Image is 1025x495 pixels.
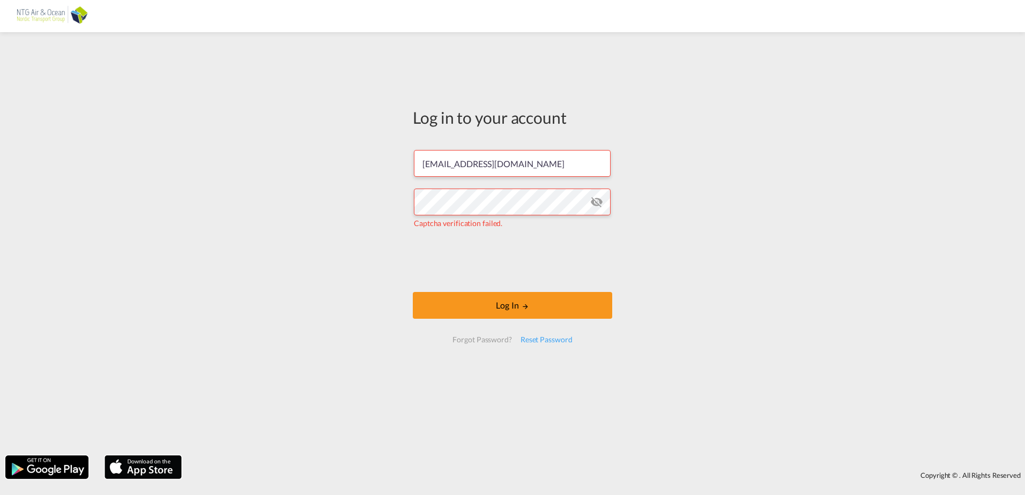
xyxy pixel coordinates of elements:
[590,196,603,208] md-icon: icon-eye-off
[16,4,88,28] img: af31b1c0b01f11ecbc353f8e72265e29.png
[103,454,183,480] img: apple.png
[431,239,594,281] iframe: reCAPTCHA
[4,454,90,480] img: google.png
[414,219,502,228] span: Captcha verification failed.
[448,330,516,349] div: Forgot Password?
[413,106,612,129] div: Log in to your account
[516,330,577,349] div: Reset Password
[413,292,612,319] button: LOGIN
[187,466,1025,484] div: Copyright © . All Rights Reserved
[414,150,611,177] input: Enter email/phone number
